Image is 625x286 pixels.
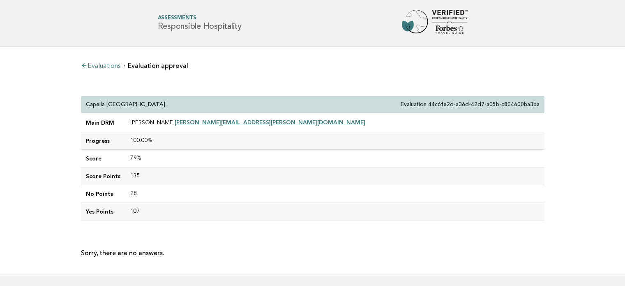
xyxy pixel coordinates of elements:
td: Score [81,150,125,167]
td: 135 [125,167,544,185]
td: 107 [125,203,544,221]
a: Evaluations [81,63,120,70]
td: Score Points [81,167,125,185]
p: Sorry, there are no answers. [81,247,544,259]
span: Assessments [158,16,242,21]
p: Evaluation 44c6fe2d-a36d-42d7-a05b-c804600ba3ba [401,101,540,108]
td: Progress [81,132,125,150]
a: [PERSON_NAME][EMAIL_ADDRESS][PERSON_NAME][DOMAIN_NAME] [175,119,365,126]
td: 28 [125,185,544,203]
td: 100.00% [125,132,544,150]
td: 79% [125,150,544,167]
td: Main DRM [81,114,125,132]
img: Forbes Travel Guide [402,10,468,36]
li: Evaluation approval [124,63,188,69]
td: No Points [81,185,125,203]
td: Yes Points [81,203,125,221]
h1: Responsible Hospitality [158,16,242,31]
td: [PERSON_NAME] [125,114,544,132]
p: Capella [GEOGRAPHIC_DATA] [86,101,165,108]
